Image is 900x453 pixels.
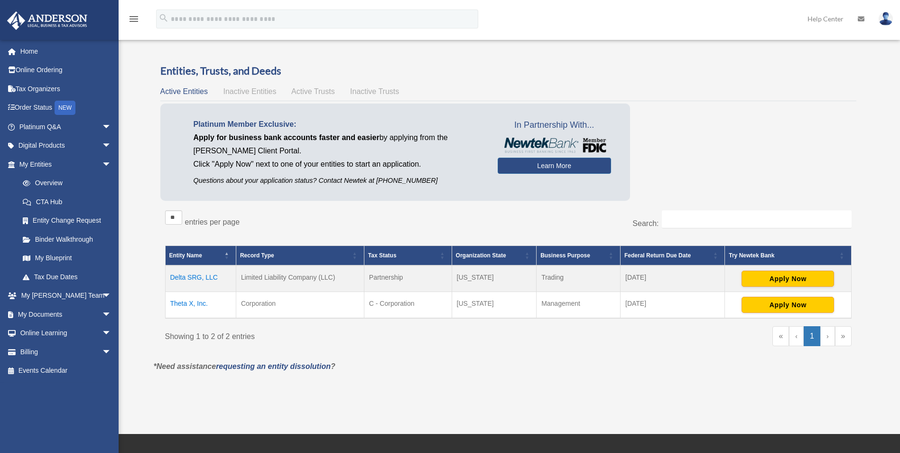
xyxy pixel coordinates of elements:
h3: Entities, Trusts, and Deeds [160,64,856,78]
span: arrow_drop_down [102,324,121,343]
a: My Documentsarrow_drop_down [7,305,126,324]
a: Binder Walkthrough [13,230,121,249]
img: User Pic [879,12,893,26]
a: 1 [804,326,820,346]
td: Trading [537,265,621,292]
a: Platinum Q&Aarrow_drop_down [7,117,126,136]
span: Inactive Trusts [350,87,399,95]
i: search [158,13,169,23]
span: Tax Status [368,252,397,259]
a: Billingarrow_drop_down [7,342,126,361]
a: Order StatusNEW [7,98,126,118]
span: Record Type [240,252,274,259]
th: Record Type: Activate to sort [236,245,364,265]
a: requesting an entity dissolution [216,362,331,370]
div: NEW [55,101,75,115]
div: Try Newtek Bank [729,250,836,261]
span: arrow_drop_down [102,286,121,306]
p: by applying from the [PERSON_NAME] Client Portal. [194,131,483,158]
a: CTA Hub [13,192,121,211]
a: Online Learningarrow_drop_down [7,324,126,343]
a: Tax Organizers [7,79,126,98]
button: Apply Now [742,297,834,313]
img: NewtekBankLogoSM.png [502,138,606,153]
img: Anderson Advisors Platinum Portal [4,11,90,30]
a: Learn More [498,158,611,174]
th: Try Newtek Bank : Activate to sort [725,245,851,265]
span: In Partnership With... [498,118,611,133]
a: Previous [789,326,804,346]
a: Online Ordering [7,61,126,80]
td: Delta SRG, LLC [165,265,236,292]
td: Theta X, Inc. [165,292,236,318]
a: My Blueprint [13,249,121,268]
td: C - Corporation [364,292,452,318]
span: Active Entities [160,87,208,95]
span: arrow_drop_down [102,136,121,156]
td: [US_STATE] [452,292,537,318]
span: Business Purpose [540,252,590,259]
em: *Need assistance ? [154,362,335,370]
a: Overview [13,174,116,193]
a: Last [835,326,852,346]
span: Entity Name [169,252,202,259]
p: Questions about your application status? Contact Newtek at [PHONE_NUMBER] [194,175,483,187]
span: Federal Return Due Date [624,252,691,259]
a: My [PERSON_NAME] Teamarrow_drop_down [7,286,126,305]
th: Tax Status: Activate to sort [364,245,452,265]
a: Tax Due Dates [13,267,121,286]
i: menu [128,13,139,25]
span: arrow_drop_down [102,155,121,174]
span: arrow_drop_down [102,117,121,137]
div: Showing 1 to 2 of 2 entries [165,326,501,343]
p: Platinum Member Exclusive: [194,118,483,131]
span: arrow_drop_down [102,305,121,324]
span: arrow_drop_down [102,342,121,362]
td: Partnership [364,265,452,292]
td: Limited Liability Company (LLC) [236,265,364,292]
a: First [772,326,789,346]
th: Business Purpose: Activate to sort [537,245,621,265]
a: menu [128,17,139,25]
span: Active Trusts [291,87,335,95]
a: Entity Change Request [13,211,121,230]
td: [US_STATE] [452,265,537,292]
a: My Entitiesarrow_drop_down [7,155,121,174]
td: [DATE] [621,265,725,292]
label: Search: [632,219,659,227]
td: Corporation [236,292,364,318]
span: Apply for business bank accounts faster and easier [194,133,380,142]
a: Digital Productsarrow_drop_down [7,136,126,155]
button: Apply Now [742,271,834,287]
td: Management [537,292,621,318]
span: Inactive Entities [223,87,276,95]
label: entries per page [185,218,240,226]
th: Federal Return Due Date: Activate to sort [621,245,725,265]
th: Organization State: Activate to sort [452,245,537,265]
span: Organization State [456,252,506,259]
a: Home [7,42,126,61]
td: [DATE] [621,292,725,318]
th: Entity Name: Activate to invert sorting [165,245,236,265]
a: Next [820,326,835,346]
a: Events Calendar [7,361,126,380]
p: Click "Apply Now" next to one of your entities to start an application. [194,158,483,171]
